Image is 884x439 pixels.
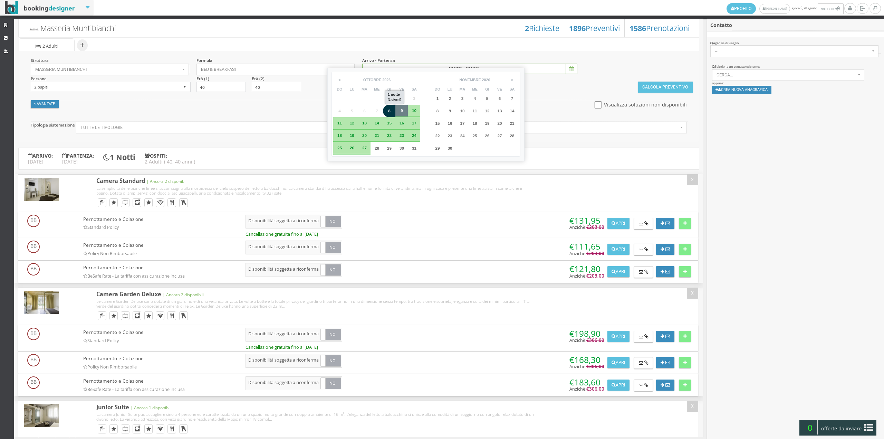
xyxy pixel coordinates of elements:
[400,133,404,138] span: 23
[362,121,367,125] span: 13
[375,133,379,138] span: 21
[482,78,490,82] div: 2026
[362,146,367,150] span: 27
[400,121,404,125] span: 16
[497,109,502,113] span: 13
[469,86,481,92] th: me
[461,96,464,101] span: 3
[388,109,391,113] span: 8
[710,45,878,57] button: --
[371,86,383,92] th: me
[510,133,514,138] span: 28
[350,121,354,125] span: 12
[412,108,416,113] span: 10
[436,109,439,113] span: 8
[456,86,469,92] th: ma
[472,133,477,138] span: 25
[511,96,513,101] span: 7
[717,73,856,77] span: Cerca...
[435,133,440,138] span: 22
[351,109,353,113] span: 5
[460,121,464,125] span: 17
[449,109,451,113] span: 9
[497,133,502,138] span: 27
[460,109,464,113] span: 10
[485,133,489,138] span: 26
[472,121,477,125] span: 18
[412,121,416,125] span: 17
[707,65,884,99] div: oppure:
[710,41,881,46] div: Agenzia di viaggio:
[435,121,440,125] span: 15
[388,98,401,101] small: (2 giorni)
[435,146,440,150] span: 29
[803,420,818,435] span: 0
[459,78,481,82] div: novembre
[350,146,354,150] span: 26
[485,109,489,113] span: 12
[395,86,408,92] th: ve
[460,133,464,138] span: 24
[474,96,476,101] span: 4
[338,109,341,113] span: 4
[449,96,451,101] span: 2
[497,121,502,125] span: 20
[448,121,452,125] span: 16
[333,86,346,92] th: do
[727,3,844,14] span: giovedì, 28 agosto
[412,133,416,138] span: 24
[510,121,514,125] span: 21
[375,121,379,125] span: 14
[337,121,342,125] span: 11
[481,86,493,92] th: gi
[818,3,843,14] button: Notifiche
[712,69,864,81] button: Cerca...
[375,146,379,150] span: 28
[383,86,395,92] th: gi
[413,96,415,101] span: 3
[376,109,378,113] span: 7
[712,65,880,69] div: Seleziona un contatto esistente:
[412,146,416,150] span: 31
[382,78,391,82] div: 2026
[486,96,489,101] span: 5
[727,3,756,14] a: Profilo
[387,133,392,138] span: 22
[431,86,444,92] th: do
[335,75,344,85] span: <
[408,86,420,92] th: sa
[715,49,871,54] span: --
[346,86,358,92] th: lu
[507,75,517,85] span: >
[350,133,354,138] span: 19
[400,146,404,150] span: 30
[759,4,790,14] a: [PERSON_NAME]
[363,109,366,113] span: 6
[5,1,75,15] img: BookingDesigner.com
[387,121,392,125] span: 15
[358,86,371,92] th: ma
[499,96,501,101] span: 6
[712,86,772,94] button: Crea nuova anagrafica
[385,91,404,104] div: 1 notte
[444,86,456,92] th: lu
[337,146,342,150] span: 25
[710,22,732,28] b: Contatto
[436,96,439,101] span: 1
[819,423,864,434] span: offerte da inviare
[448,146,452,150] span: 30
[448,133,452,138] span: 23
[401,108,403,113] span: 9
[510,109,514,113] span: 14
[472,109,477,113] span: 11
[387,146,392,150] span: 29
[493,86,506,92] th: ve
[506,86,518,92] th: sa
[337,133,342,138] span: 18
[362,133,367,138] span: 20
[363,78,382,82] div: ottobre
[485,121,489,125] span: 19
